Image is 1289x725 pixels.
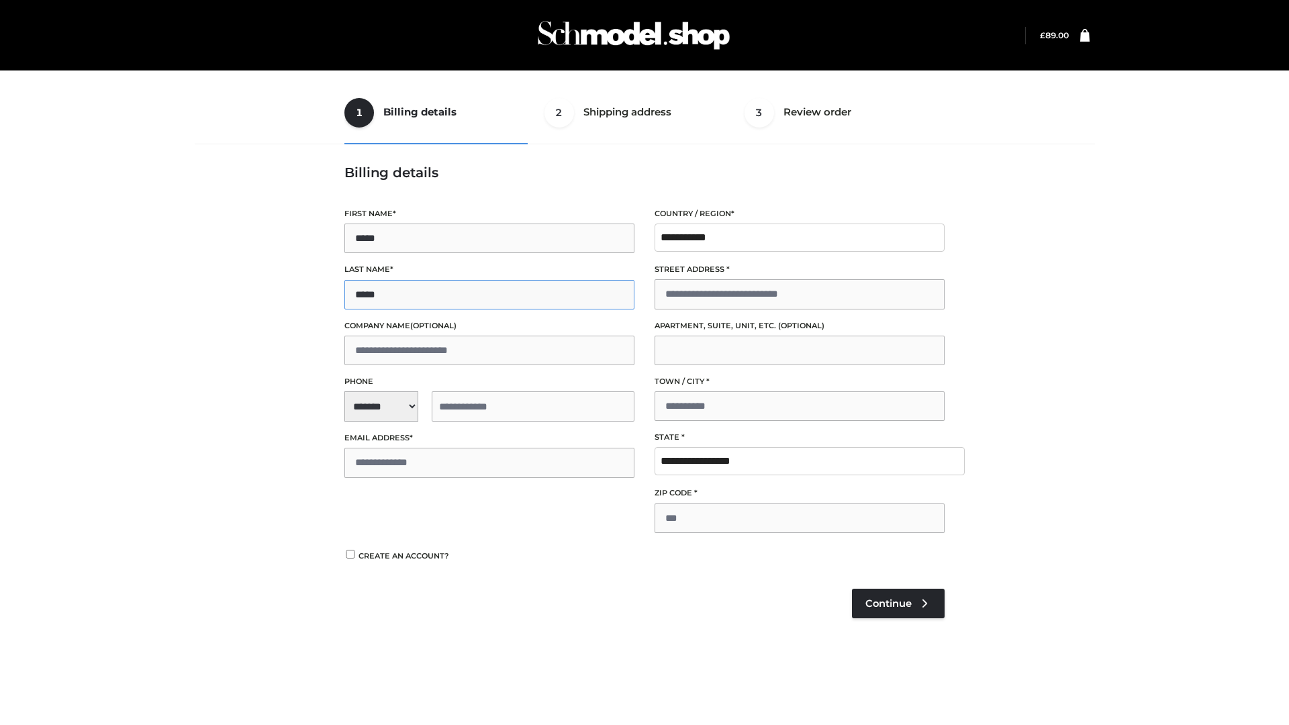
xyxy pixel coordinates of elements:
h3: Billing details [344,164,945,181]
label: Last name [344,263,634,276]
label: First name [344,207,634,220]
label: Country / Region [655,207,945,220]
label: Company name [344,320,634,332]
bdi: 89.00 [1040,30,1069,40]
input: Create an account? [344,550,356,559]
label: State [655,431,945,444]
span: (optional) [778,321,824,330]
a: Continue [852,589,945,618]
label: Email address [344,432,634,444]
label: Apartment, suite, unit, etc. [655,320,945,332]
a: £89.00 [1040,30,1069,40]
span: (optional) [410,321,457,330]
label: Street address [655,263,945,276]
span: Create an account? [359,551,449,561]
label: ZIP Code [655,487,945,499]
img: Schmodel Admin 964 [533,9,734,62]
span: Continue [865,597,912,610]
label: Phone [344,375,634,388]
label: Town / City [655,375,945,388]
span: £ [1040,30,1045,40]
